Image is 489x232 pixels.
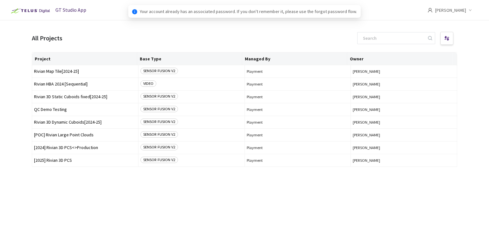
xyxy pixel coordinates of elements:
button: [PERSON_NAME] [353,69,455,74]
span: SENSOR FUSION V2 [140,106,178,112]
span: Rivian HBA 2024 [Sequential] [34,82,136,86]
span: VIDEO [140,80,156,87]
button: [PERSON_NAME] [353,120,455,125]
th: Base Type [137,52,242,65]
span: Rivian 3D Dynamic Cuboids[2024-25] [34,120,136,125]
span: Playment [247,133,349,137]
span: SENSOR FUSION V2 [140,144,178,150]
button: [PERSON_NAME] [353,145,455,150]
th: Owner [347,52,452,65]
img: Telus [8,6,52,16]
button: [PERSON_NAME] [353,107,455,112]
span: [2025] Rivian 3D PCS [34,158,136,163]
span: Playment [247,69,349,74]
input: Search [359,32,427,44]
span: SENSOR FUSION V2 [140,119,178,125]
span: Playment [247,120,349,125]
button: [PERSON_NAME] [353,158,455,163]
span: Your account already has an associated password. If you don't remember it, please use the forgot ... [140,8,357,15]
th: Project [32,52,137,65]
button: [PERSON_NAME] [353,133,455,137]
span: Playment [247,145,349,150]
span: Playment [247,82,349,86]
div: All Projects [32,33,62,43]
span: QC Demo Testing [34,107,136,112]
span: GT Studio App [55,7,86,13]
span: SENSOR FUSION V2 [140,68,178,74]
button: [PERSON_NAME] [353,82,455,86]
span: [POC] Rivian Large Point Clouds [34,133,136,137]
span: Playment [247,107,349,112]
span: info-circle [132,9,137,14]
button: [PERSON_NAME] [353,94,455,99]
span: Playment [247,94,349,99]
span: Rivian Map Tile[2024-25] [34,69,136,74]
span: Rivian 3D Static Cuboids fixed[2024-25] [34,94,136,99]
span: SENSOR FUSION V2 [140,93,178,99]
span: down [469,9,472,12]
span: SENSOR FUSION V2 [140,131,178,138]
span: user [428,8,433,13]
th: Managed By [242,52,347,65]
span: Playment [247,158,349,163]
span: [2024] Rivian 3D PCS<>Production [34,145,136,150]
span: SENSOR FUSION V2 [140,157,178,163]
